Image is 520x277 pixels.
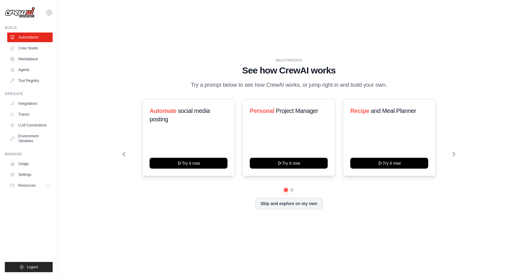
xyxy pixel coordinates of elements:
a: Automations [7,33,53,42]
button: Skip and explore on my own [255,198,322,209]
span: Project Manager [276,107,318,114]
button: Resources [7,181,53,190]
button: Try it now [250,158,328,169]
span: Recipe [350,107,369,114]
a: Tool Registry [7,76,53,86]
img: Logo [5,7,35,18]
button: Try it now [150,158,227,169]
span: Personal [250,107,274,114]
span: Logout [27,265,38,269]
a: Agents [7,65,53,75]
a: Marketplace [7,54,53,64]
button: Try it now [350,158,428,169]
a: Traces [7,110,53,119]
div: Operate [5,92,53,96]
h1: See how CrewAI works [123,65,455,76]
span: and Meal Planner [371,107,416,114]
a: Environment Variables [7,131,53,146]
a: Settings [7,170,53,179]
span: Resources [18,183,36,188]
p: Try a prompt below to see how CrewAI works, or jump right in and build your own. [188,81,390,89]
div: Build [5,25,53,30]
a: Integrations [7,99,53,108]
span: social media posting [150,107,210,123]
span: Automate [150,107,176,114]
a: Usage [7,159,53,169]
a: LLM Connections [7,120,53,130]
div: WALKTHROUGH [123,58,455,63]
button: Logout [5,262,53,272]
div: Manage [5,152,53,157]
a: Crew Studio [7,43,53,53]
